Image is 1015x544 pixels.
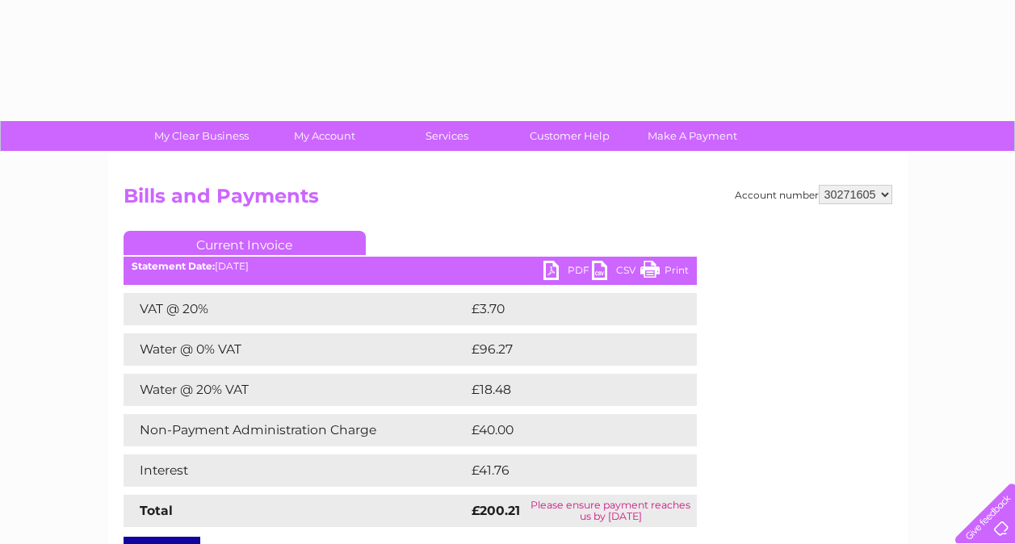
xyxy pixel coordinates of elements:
a: Current Invoice [124,231,366,255]
a: CSV [592,261,640,284]
td: £18.48 [468,374,664,406]
td: Interest [124,454,468,487]
td: Water @ 0% VAT [124,333,468,366]
a: PDF [543,261,592,284]
td: VAT @ 20% [124,293,468,325]
a: Customer Help [503,121,636,151]
a: My Clear Business [135,121,268,151]
b: Statement Date: [132,260,215,272]
h2: Bills and Payments [124,185,892,216]
a: My Account [258,121,391,151]
strong: Total [140,503,173,518]
div: Account number [735,185,892,204]
strong: £200.21 [472,503,520,518]
td: Please ensure payment reaches us by [DATE] [525,495,697,527]
a: Services [380,121,514,151]
a: Make A Payment [626,121,759,151]
td: £3.70 [468,293,659,325]
td: Non-Payment Administration Charge [124,414,468,446]
td: Water @ 20% VAT [124,374,468,406]
div: [DATE] [124,261,697,272]
td: £41.76 [468,454,663,487]
a: Print [640,261,689,284]
td: £40.00 [468,414,665,446]
td: £96.27 [468,333,665,366]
